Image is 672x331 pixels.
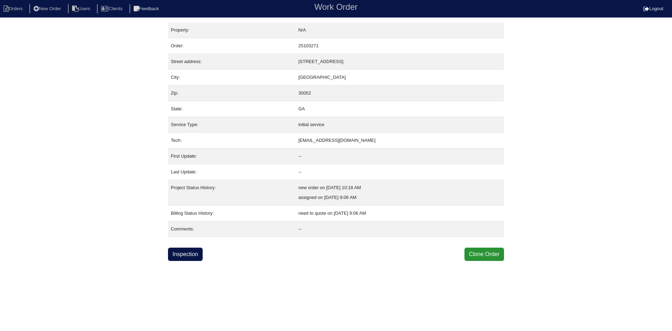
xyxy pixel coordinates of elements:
td: -- [295,221,504,237]
td: Project Status History: [168,180,295,206]
button: Clone Order [464,248,504,261]
td: GA [295,101,504,117]
td: 30052 [295,85,504,101]
td: -- [295,164,504,180]
li: Feedback [129,4,164,14]
td: [STREET_ADDRESS] [295,54,504,70]
td: -- [295,149,504,164]
a: New Order [29,6,66,11]
li: Users [68,4,96,14]
td: Comments: [168,221,295,237]
td: Last Update: [168,164,295,180]
td: State: [168,101,295,117]
a: Inspection [168,248,203,261]
li: New Order [29,4,66,14]
a: Users [68,6,96,11]
td: Billing Status History: [168,206,295,221]
td: Street address: [168,54,295,70]
div: need to quote on [DATE] 9:06 AM [298,208,501,218]
td: [EMAIL_ADDRESS][DOMAIN_NAME] [295,133,504,149]
a: Clients [97,6,128,11]
td: initial service [295,117,504,133]
div: assigned on [DATE] 9:06 AM [298,193,501,202]
td: [GEOGRAPHIC_DATA] [295,70,504,85]
a: Logout [643,6,663,11]
td: 25103271 [295,38,504,54]
td: Service Type: [168,117,295,133]
td: Property: [168,22,295,38]
td: Tech: [168,133,295,149]
td: N/A [295,22,504,38]
div: new order on [DATE] 10:18 AM [298,183,501,193]
li: Clients [97,4,128,14]
td: Zip: [168,85,295,101]
td: City: [168,70,295,85]
td: Order: [168,38,295,54]
td: First Update: [168,149,295,164]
